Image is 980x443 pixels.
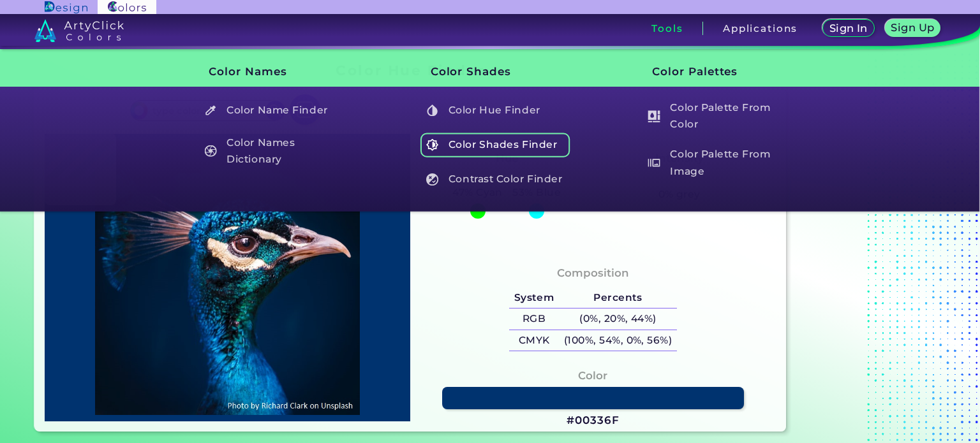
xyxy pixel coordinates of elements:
[426,139,438,151] img: icon_color_shades_white.svg
[34,19,124,42] img: logo_artyclick_colors_white.svg
[198,98,348,122] h5: Color Name Finder
[426,105,438,117] img: icon_color_hue_white.svg
[559,330,677,351] h5: (100%, 54%, 0%, 56%)
[559,287,677,309] h5: Percents
[893,23,933,33] h5: Sign Up
[420,98,570,122] h5: Color Hue Finder
[419,167,571,191] a: Contrast Color Finder
[887,20,938,36] a: Sign Up
[197,133,349,169] a: Color Names Dictionary
[419,133,571,157] a: Color Shades Finder
[630,55,793,88] h3: Color Palettes
[723,24,798,33] h3: Applications
[641,145,792,181] a: Color Palette From Image
[509,330,559,351] h5: CMYK
[45,1,87,13] img: ArtyClick Design logo
[198,133,348,169] h5: Color Names Dictionary
[420,133,570,157] h5: Color Shades Finder
[51,140,404,416] img: img_pavlin.jpg
[205,145,217,157] img: icon_color_names_dictionary_white.svg
[648,157,660,169] img: icon_palette_from_image_white.svg
[509,287,559,309] h5: System
[426,173,438,185] img: icon_color_contrast_white.svg
[557,264,629,282] h4: Composition
[420,167,570,191] h5: Contrast Color Finder
[187,55,350,88] h3: Color Names
[641,98,792,134] a: Color Palette From Color
[205,105,217,117] img: icon_color_name_finder_white.svg
[831,24,866,33] h5: Sign In
[559,309,677,330] h5: (0%, 20%, 44%)
[419,98,571,122] a: Color Hue Finder
[825,20,872,36] a: Sign In
[409,55,572,88] h3: Color Shades
[642,98,792,134] h5: Color Palette From Color
[578,367,607,385] h4: Color
[197,98,349,122] a: Color Name Finder
[509,309,559,330] h5: RGB
[642,145,792,181] h5: Color Palette From Image
[651,24,683,33] h3: Tools
[648,110,660,122] img: icon_col_pal_col_white.svg
[567,413,619,428] h3: #00336F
